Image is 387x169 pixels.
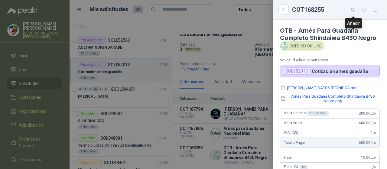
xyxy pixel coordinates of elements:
[280,85,358,91] button: [PERSON_NAME] DATOS TECNICOS.png
[372,112,376,115] span: ,00
[284,155,292,160] span: Flete
[291,130,300,135] div: 0 %
[372,166,376,169] span: ,00
[280,58,380,62] p: Solicitud a la que pertenece
[372,141,376,145] span: ,00
[361,155,376,160] span: 10.000
[370,131,376,135] span: 0
[292,5,380,15] div: COT168255
[312,69,368,74] p: Cotización arnes guadaña
[280,93,380,104] button: Arnés Para Guadaña Completo Shindaiwa B430 Negro.png
[280,41,324,50] div: COFEIND ON LINE
[372,122,376,125] span: ,00
[284,111,329,116] span: Valor unitario
[283,67,311,75] div: SOL052013
[280,6,287,13] button: Close
[359,121,376,125] span: 600.000
[281,43,288,49] img: Company Logo
[372,156,376,159] span: ,00
[359,111,376,115] span: 200.000
[284,141,305,145] span: Total a Pagar
[359,141,376,145] span: 600.000
[372,131,376,135] span: ,00
[307,111,329,116] div: x 3 Unidades
[345,18,362,28] div: Añadir
[280,27,380,41] h4: OTB - Arnés Para Guadaña Completo Shindaiwa B430 Negro
[284,121,301,125] span: Valor bruto
[284,130,299,135] span: IVA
